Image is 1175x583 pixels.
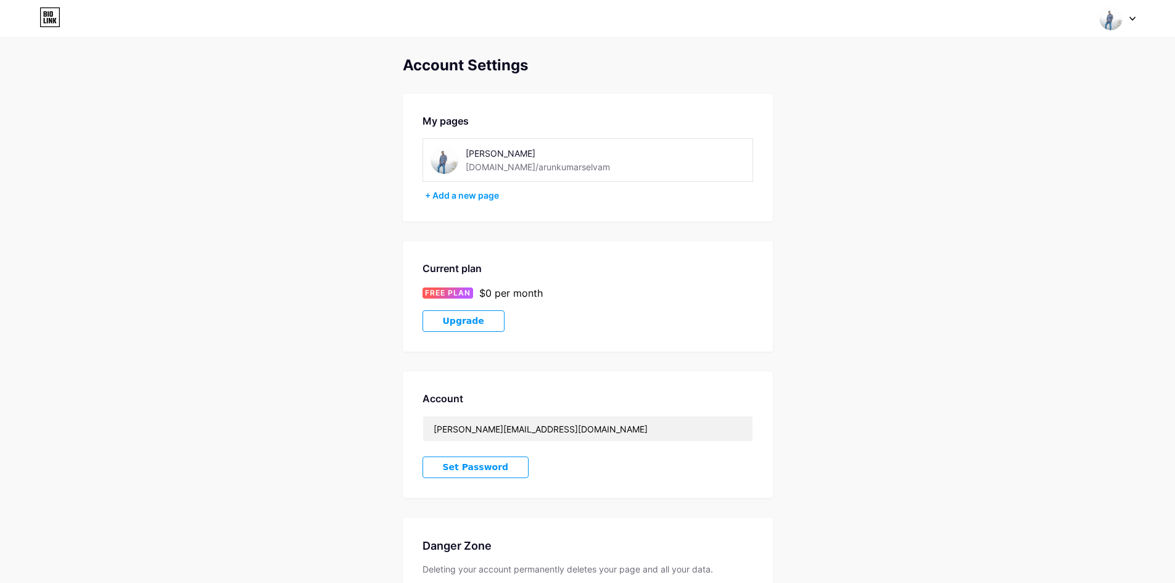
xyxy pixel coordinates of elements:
div: Current plan [423,261,753,276]
div: + Add a new page [425,189,753,202]
img: arunkumarportfolio [1099,7,1123,30]
div: [DOMAIN_NAME]/arunkumarselvam [466,160,610,173]
div: Danger Zone [423,537,753,554]
div: Account [423,391,753,406]
span: FREE PLAN [425,287,471,299]
button: Set Password [423,457,529,478]
span: Upgrade [443,316,484,326]
div: My pages [423,114,753,128]
div: Account Settings [403,57,773,74]
div: [PERSON_NAME] [466,147,640,160]
div: Deleting your account permanently deletes your page and all your data. [423,564,753,574]
button: Upgrade [423,310,505,332]
img: arunkumarselvam [431,146,458,174]
span: Set Password [443,462,509,473]
input: Email [423,416,752,441]
div: $0 per month [479,286,543,300]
